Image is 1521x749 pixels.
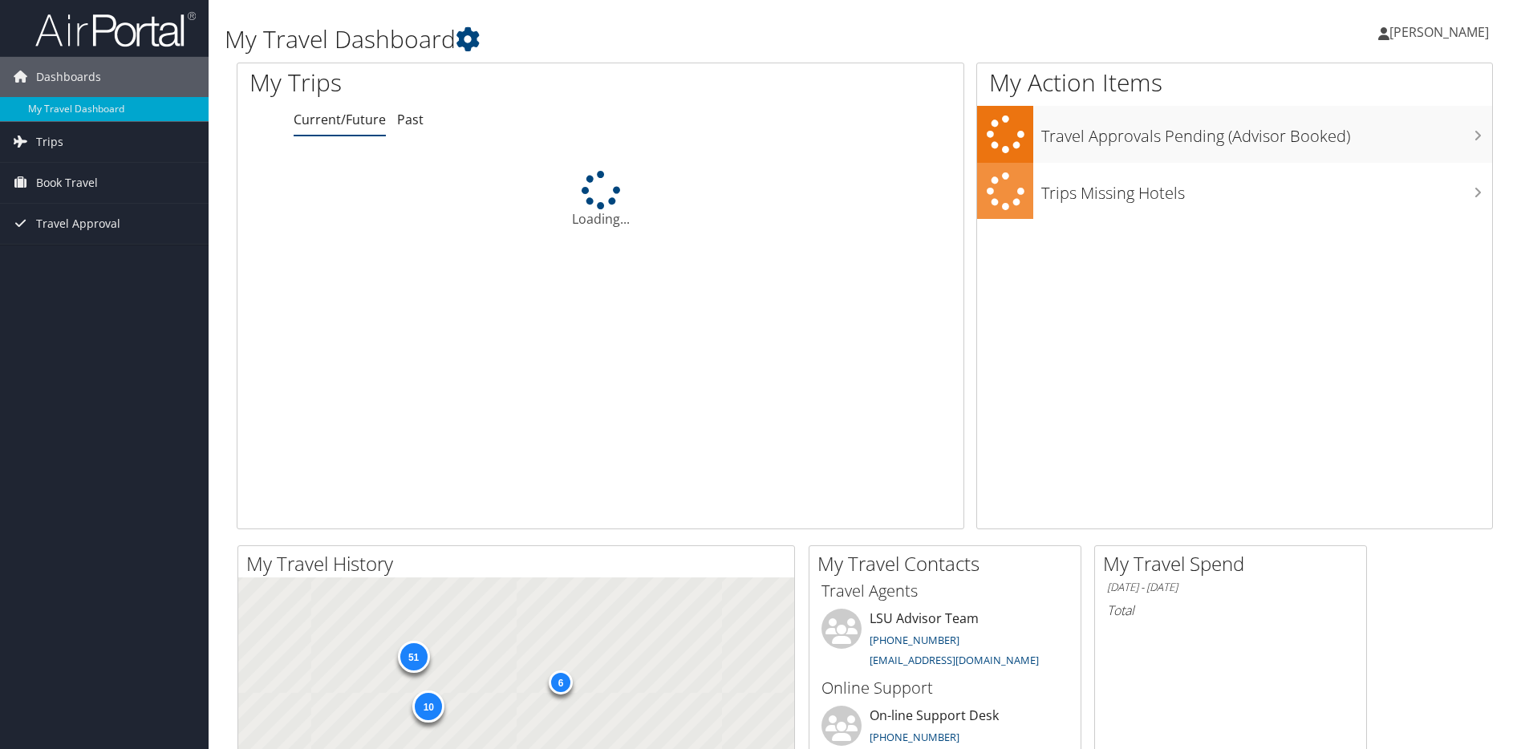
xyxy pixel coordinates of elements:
a: Travel Approvals Pending (Advisor Booked) [977,106,1492,163]
h2: My Travel Spend [1103,550,1366,577]
a: Current/Future [294,111,386,128]
h6: [DATE] - [DATE] [1107,580,1354,595]
h3: Travel Approvals Pending (Advisor Booked) [1041,117,1492,148]
a: Trips Missing Hotels [977,163,1492,220]
div: 10 [412,690,444,723]
a: [PHONE_NUMBER] [870,633,959,647]
span: Dashboards [36,57,101,97]
span: Trips [36,122,63,162]
span: [PERSON_NAME] [1389,23,1489,41]
img: airportal-logo.png [35,10,196,48]
h3: Online Support [821,677,1069,699]
a: [PERSON_NAME] [1378,8,1505,56]
div: Loading... [237,171,963,229]
h6: Total [1107,601,1354,619]
h1: My Travel Dashboard [225,22,1078,56]
a: [EMAIL_ADDRESS][DOMAIN_NAME] [870,653,1039,667]
li: LSU Advisor Team [813,609,1077,674]
h2: My Travel History [246,550,794,577]
span: Book Travel [36,163,98,203]
h1: My Trips [249,66,649,99]
div: 6 [549,670,573,694]
h2: My Travel Contacts [817,550,1081,577]
h1: My Action Items [977,66,1492,99]
h3: Trips Missing Hotels [1041,174,1492,204]
h3: Travel Agents [821,580,1069,602]
a: [PHONE_NUMBER] [870,730,959,744]
a: Past [397,111,424,128]
span: Travel Approval [36,204,120,244]
div: 51 [397,641,429,673]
